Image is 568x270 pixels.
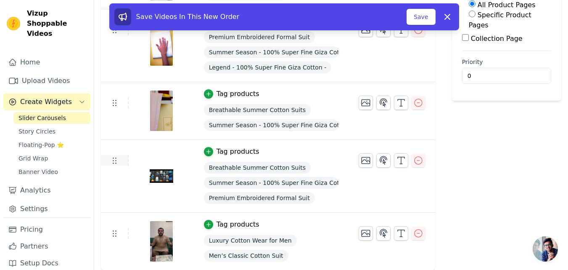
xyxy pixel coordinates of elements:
[407,9,435,25] button: Save
[3,238,90,255] a: Partners
[136,13,240,21] span: Save Videos In This New Order
[204,31,315,43] span: Premium Embroidered Formal Suit
[359,153,373,168] button: Change Thumbnail
[18,141,64,149] span: Floating-Pop ⭐
[359,226,373,241] button: Change Thumbnail
[204,46,338,58] span: Summer Season - 100% Super Fine Giza Cotton -
[204,192,315,204] span: Premium Embroidered Formal Suit
[3,182,90,199] a: Analytics
[3,72,90,89] a: Upload Videos
[204,162,311,174] span: Breathable Summer Cotton Suits
[3,221,90,238] a: Pricing
[13,126,90,137] a: Story Circles
[18,114,66,122] span: Slider Carousels
[13,112,90,124] a: Slider Carousels
[533,236,558,262] a: Open chat
[150,156,173,196] img: vizup-images-98a6.png
[3,94,90,110] button: Create Widgets
[18,154,48,163] span: Grid Wrap
[217,147,259,157] div: Tag products
[462,58,551,66] label: Priority
[20,97,72,107] span: Create Widgets
[204,61,332,73] span: Legend - 100% Super Fine Giza Cotton -
[204,147,259,157] button: Tag products
[3,200,90,217] a: Settings
[150,25,173,66] img: vizup-images-3037.png
[18,168,58,176] span: Banner Video
[13,152,90,164] a: Grid Wrap
[3,54,90,71] a: Home
[150,221,173,262] img: vizup-images-1129.png
[204,219,259,230] button: Tag products
[359,96,373,110] button: Change Thumbnail
[478,1,536,9] label: All Product Pages
[204,89,259,99] button: Tag products
[217,219,259,230] div: Tag products
[204,235,297,246] span: Luxury Cotton Wear for Men
[204,250,288,262] span: Men’s Classic Cotton Suit
[150,91,173,131] img: vizup-images-a88c.png
[18,127,55,136] span: Story Circles
[204,119,338,131] span: Summer Season - 100% Super Fine Giza Cotton -
[13,139,90,151] a: Floating-Pop ⭐
[204,104,311,116] span: Breathable Summer Cotton Suits
[217,89,259,99] div: Tag products
[204,177,338,189] span: Summer Season - 100% Super Fine Giza Cotton -
[13,166,90,178] a: Banner Video
[471,35,523,43] label: Collection Page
